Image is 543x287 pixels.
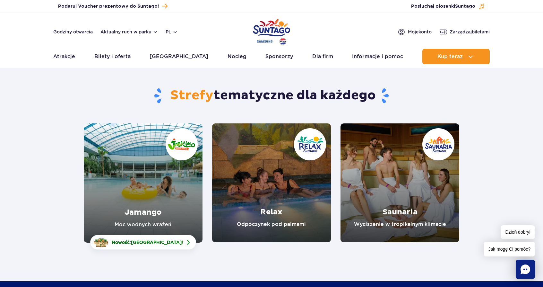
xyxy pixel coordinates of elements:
[408,29,432,35] span: Moje konto
[455,4,475,9] span: Suntago
[58,3,159,10] span: Podaruj Voucher prezentowy do Suntago!
[340,123,459,242] a: Saunaria
[516,260,535,279] div: Chat
[501,225,535,239] span: Dzień dobry!
[411,3,485,10] button: Posłuchaj piosenkiSuntago
[411,3,475,10] span: Posłuchaj piosenki
[398,28,432,36] a: Mojekonto
[90,235,196,250] a: Nowość:[GEOGRAPHIC_DATA]!
[58,2,168,11] a: Podaruj Voucher prezentowy do Suntago!
[94,49,131,64] a: Bilety i oferta
[439,28,490,36] a: Zarządzajbiletami
[150,49,208,64] a: [GEOGRAPHIC_DATA]
[352,49,403,64] a: Informacje i pomoc
[84,123,203,243] a: Jamango
[422,49,490,64] button: Kup teraz
[53,29,93,35] a: Godziny otwarcia
[437,54,463,59] span: Kup teraz
[170,87,213,103] span: Strefy
[84,87,460,104] h1: tematyczne dla każdego
[312,49,333,64] a: Dla firm
[131,240,182,245] span: [GEOGRAPHIC_DATA]
[112,239,183,246] span: Nowość: !
[166,29,178,35] button: pl
[53,49,75,64] a: Atrakcje
[100,29,158,34] button: Aktualny ruch w parku
[228,49,246,64] a: Nocleg
[253,16,290,46] a: Park of Poland
[484,242,535,256] span: Jak mogę Ci pomóc?
[450,29,490,35] span: Zarządzaj biletami
[265,49,293,64] a: Sponsorzy
[212,123,331,242] a: Relax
